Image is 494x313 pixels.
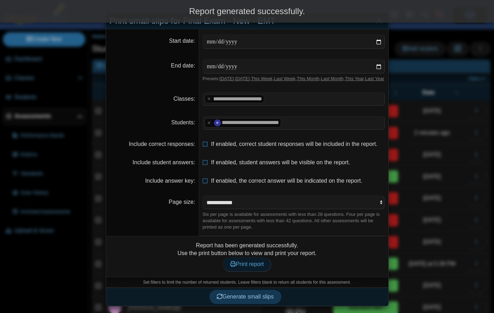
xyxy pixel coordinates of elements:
a: Print report [223,257,271,271]
x: remove tag [206,96,212,101]
a: This Week [251,76,273,81]
a: This Month [297,76,319,81]
div: Six per page is available for assessments with less than 28 questions. Four per page is available... [203,211,385,231]
label: Include correct responses [129,141,195,147]
tags: ​ [203,93,385,105]
tags: ​ [203,116,385,130]
span: Print report [230,261,264,267]
button: Generate small slips [209,290,281,304]
label: Include student answers [133,159,195,165]
span: Generate small slips [217,294,274,300]
a: [DATE] [220,76,234,81]
label: Page size [169,199,195,205]
div: Report has been generated successfully. Use the print button below to view and print your report. [110,242,385,272]
a: Last Month [321,76,343,81]
a: Last Year [365,76,384,81]
label: Classes [173,96,195,102]
label: Start date [169,38,195,44]
a: [DATE] [235,76,250,81]
span: Joseph Dominguez [215,121,219,124]
label: Students [171,119,195,125]
a: This Year [345,76,364,81]
a: Last Week [274,76,295,81]
div: Presets: , , , , , , , [203,76,385,82]
span: If enabled, correct student responses will be included in the report. [211,141,378,147]
div: Set filters to limit the number of returned students. Leave filters blank to return all students ... [106,277,388,288]
label: Include answer key [145,178,195,184]
x: remove tag [206,120,212,125]
label: End date [171,63,195,69]
div: Report generated successfully. [5,5,489,17]
span: If enabled, student answers will be visible on the report. [211,159,350,165]
span: If enabled, the correct answer will be indicated on the report. [211,178,362,184]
